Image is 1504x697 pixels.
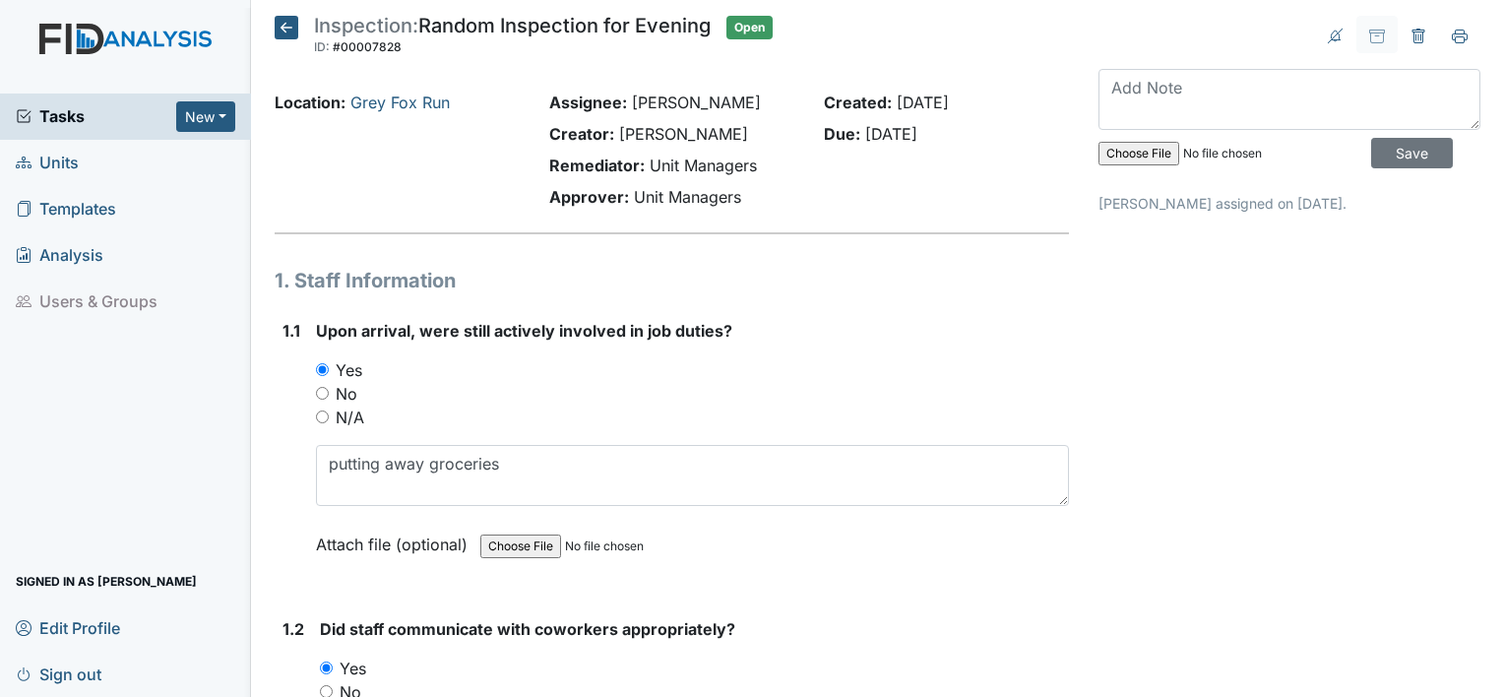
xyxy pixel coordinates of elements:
strong: Due: [824,124,860,144]
span: Did staff communicate with coworkers appropriately? [320,619,735,639]
label: Yes [340,657,366,680]
div: Random Inspection for Evening [314,16,711,59]
input: No [316,387,329,400]
span: Inspection: [314,14,418,37]
label: Yes [336,358,362,382]
strong: Created: [824,93,892,112]
label: No [336,382,357,406]
span: ID: [314,39,330,54]
span: Templates [16,194,116,224]
strong: Creator: [549,124,614,144]
input: Save [1371,138,1453,168]
span: Analysis [16,240,103,271]
button: New [176,101,235,132]
span: Upon arrival, were still actively involved in job duties? [316,321,732,341]
span: [PERSON_NAME] [632,93,761,112]
span: [DATE] [865,124,917,144]
span: [PERSON_NAME] [619,124,748,144]
strong: Assignee: [549,93,627,112]
a: Grey Fox Run [350,93,450,112]
label: N/A [336,406,364,429]
span: Open [726,16,773,39]
p: [PERSON_NAME] assigned on [DATE]. [1098,193,1480,214]
input: Yes [316,363,329,376]
input: N/A [316,411,329,423]
a: Tasks [16,104,176,128]
span: [DATE] [897,93,949,112]
label: Attach file (optional) [316,522,475,556]
strong: Approver: [549,187,629,207]
label: 1.1 [282,319,300,343]
span: Units [16,148,79,178]
span: Unit Managers [650,156,757,175]
span: Sign out [16,659,101,689]
span: Signed in as [PERSON_NAME] [16,566,197,597]
h1: 1. Staff Information [275,266,1069,295]
strong: Remediator: [549,156,645,175]
textarea: putting away groceries [316,445,1069,506]
input: Yes [320,662,333,674]
strong: Location: [275,93,345,112]
span: #00007828 [333,39,402,54]
label: 1.2 [282,617,304,641]
span: Unit Managers [634,187,741,207]
span: Edit Profile [16,612,120,643]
